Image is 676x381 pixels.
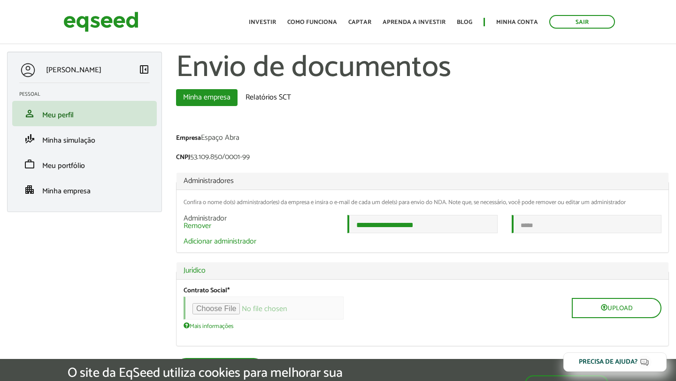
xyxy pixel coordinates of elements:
[46,66,101,75] p: [PERSON_NAME]
[238,89,298,106] a: Relatórios SCT
[184,238,256,245] a: Adicionar administrador
[184,175,234,187] span: Administradores
[383,19,446,25] a: Aprenda a investir
[184,288,230,294] label: Contrato Social
[42,109,74,122] span: Meu perfil
[42,185,91,198] span: Minha empresa
[12,126,157,152] li: Minha simulação
[19,159,150,170] a: workMeu portfólio
[184,267,661,274] a: Jurídico
[176,358,264,378] button: Salvar
[42,160,85,172] span: Meu portfólio
[227,285,230,296] span: Este campo é obrigatório.
[176,89,238,106] a: Minha empresa
[19,91,157,97] h2: Pessoal
[348,19,371,25] a: Captar
[138,64,150,75] span: left_panel_close
[12,152,157,177] li: Meu portfólio
[176,153,669,163] div: 53.109.850/0001-99
[176,154,190,161] label: CNPJ
[176,135,201,142] label: Empresa
[176,52,669,84] h1: Envio de documentos
[24,108,35,119] span: person
[24,159,35,170] span: work
[19,184,150,195] a: apartmentMinha empresa
[287,19,337,25] a: Como funciona
[572,298,661,318] button: Upload
[249,19,276,25] a: Investir
[63,9,138,34] img: EqSeed
[184,222,211,230] a: Remover
[24,133,35,145] span: finance_mode
[19,133,150,145] a: finance_modeMinha simulação
[184,199,661,206] div: Confira o nome do(s) administrador(es) da empresa e insira o e-mail de cada um dele(s) para envio...
[549,15,615,29] a: Sair
[176,134,669,144] div: Espaço Abra
[138,64,150,77] a: Colapsar menu
[24,184,35,195] span: apartment
[12,101,157,126] li: Meu perfil
[457,19,472,25] a: Blog
[12,177,157,202] li: Minha empresa
[184,322,233,329] a: Mais informações
[19,108,150,119] a: personMeu perfil
[42,134,95,147] span: Minha simulação
[496,19,538,25] a: Minha conta
[177,215,340,230] div: Administrador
